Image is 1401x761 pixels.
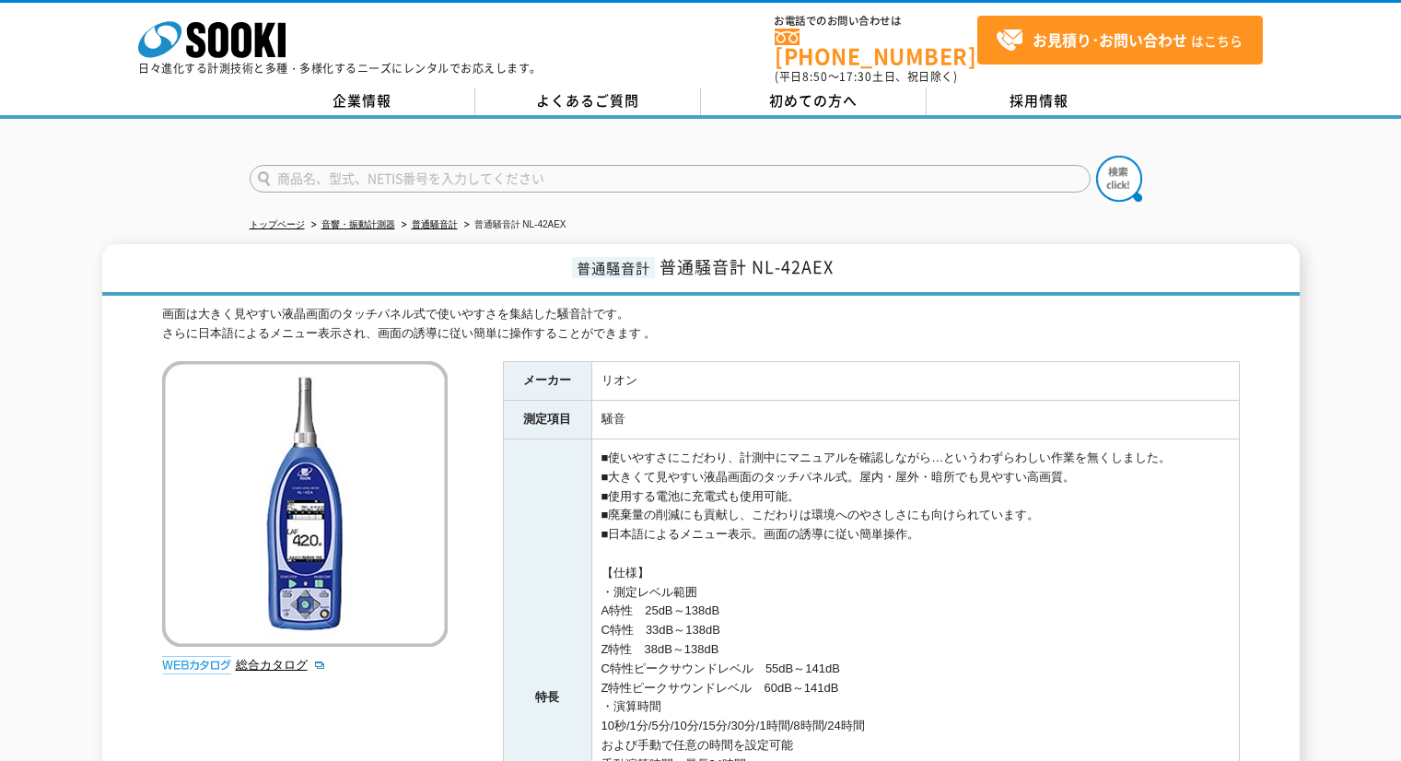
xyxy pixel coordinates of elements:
span: (平日 ～ 土日、祝日除く) [775,68,957,85]
span: お電話でのお問い合わせは [775,16,977,27]
span: 普通騒音計 NL-42AEX [660,254,834,279]
a: トップページ [250,219,305,229]
a: 総合カタログ [236,658,326,672]
img: btn_search.png [1096,156,1142,202]
span: 17:30 [839,68,872,85]
p: 日々進化する計測技術と多種・多様化するニーズにレンタルでお応えします。 [138,63,542,74]
span: 初めての方へ [769,90,858,111]
div: 画面は大きく見やすい液晶画面のタッチパネル式で使いやすさを集結した騒音計です。 さらに日本語によるメニュー表示され、画面の誘導に従い簡単に操作することができます 。 [162,305,1240,344]
span: 8:50 [802,68,828,85]
span: 普通騒音計 [572,257,655,278]
input: 商品名、型式、NETIS番号を入力してください [250,165,1091,193]
td: 騒音 [591,401,1239,439]
th: 測定項目 [503,401,591,439]
span: はこちら [996,27,1243,54]
td: リオン [591,362,1239,401]
a: 初めての方へ [701,88,927,115]
strong: お見積り･お問い合わせ [1033,29,1187,51]
a: 普通騒音計 [412,219,458,229]
img: webカタログ [162,656,231,674]
li: 普通騒音計 NL-42AEX [461,216,566,235]
a: 企業情報 [250,88,475,115]
a: よくあるご質問 [475,88,701,115]
a: [PHONE_NUMBER] [775,29,977,66]
a: 音響・振動計測器 [321,219,395,229]
a: お見積り･お問い合わせはこちら [977,16,1263,64]
img: 普通騒音計 NL-42AEX [162,361,448,647]
a: 採用情報 [927,88,1152,115]
th: メーカー [503,362,591,401]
